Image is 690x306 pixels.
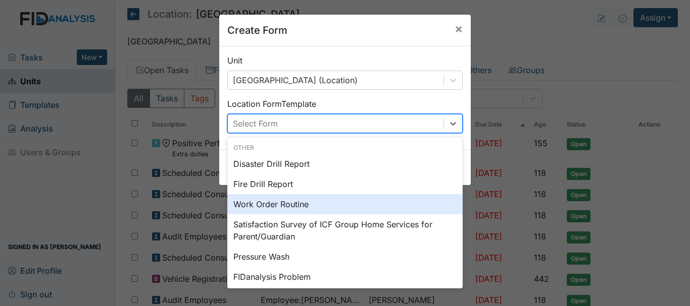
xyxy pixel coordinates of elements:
span: × [455,21,463,36]
label: Location Form Template [227,98,316,110]
button: Close [447,15,471,43]
h5: Create Form [227,23,287,38]
label: Unit [227,54,242,67]
div: FIDanalysis Problem [227,267,463,287]
div: Disaster Drill Report [227,154,463,174]
div: Select Form [233,117,278,130]
div: Satisfaction Survey of ICF Group Home Services for Parent/Guardian [227,214,463,247]
div: [GEOGRAPHIC_DATA] (Location) [233,74,358,86]
div: Pressure Wash [227,247,463,267]
div: Other [227,143,463,152]
div: Work Order Routine [227,194,463,214]
div: Fire Drill Report [227,174,463,194]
